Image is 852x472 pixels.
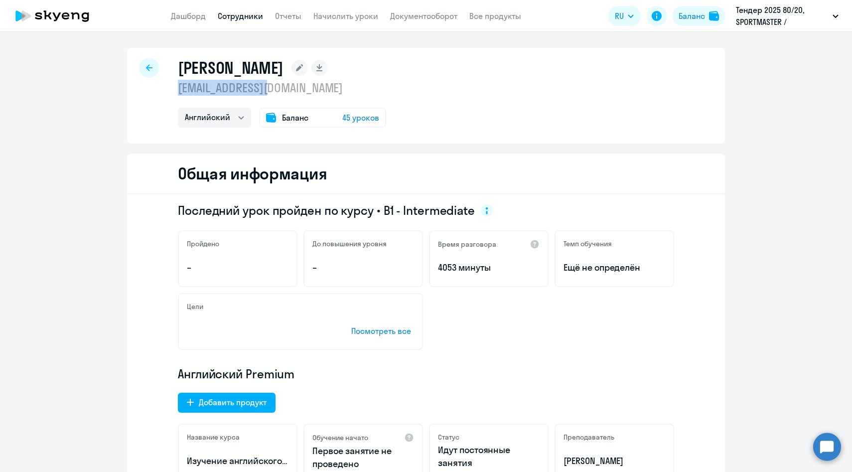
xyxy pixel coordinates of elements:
[469,11,521,21] a: Все продукты
[178,80,386,96] p: [EMAIL_ADDRESS][DOMAIN_NAME]
[342,112,379,124] span: 45 уроков
[438,444,540,470] p: Идут постоянные занятия
[564,261,665,274] span: Ещё не определён
[564,433,614,442] h5: Преподаватель
[171,11,206,21] a: Дашборд
[275,11,301,21] a: Отчеты
[178,58,284,78] h1: [PERSON_NAME]
[187,261,288,274] p: –
[709,11,719,21] img: balance
[187,455,288,468] p: Изучение английского языка для общих целей
[615,10,624,22] span: RU
[178,202,475,218] span: Последний урок пройден по курсу • B1 - Intermediate
[187,433,240,442] h5: Название курса
[564,239,612,248] h5: Темп обучения
[282,112,308,124] span: Баланс
[390,11,457,21] a: Документооборот
[679,10,705,22] div: Баланс
[218,11,263,21] a: Сотрудники
[736,4,829,28] p: Тендер 2025 80/20, SPORTMASTER / Спортмастер
[178,366,294,382] span: Английский Premium
[608,6,641,26] button: RU
[312,239,387,248] h5: До повышения уровня
[673,6,725,26] button: Балансbalance
[351,325,414,337] p: Посмотреть все
[731,4,844,28] button: Тендер 2025 80/20, SPORTMASTER / Спортмастер
[178,163,327,183] h2: Общая информация
[313,11,378,21] a: Начислить уроки
[438,433,459,442] h5: Статус
[312,445,414,471] p: Первое занятие не проведено
[187,302,203,311] h5: Цели
[438,240,496,249] h5: Время разговора
[312,261,414,274] p: –
[312,433,368,442] h5: Обучение начато
[199,396,267,408] div: Добавить продукт
[438,261,540,274] p: 4053 минуты
[178,393,276,413] button: Добавить продукт
[187,239,219,248] h5: Пройдено
[564,455,665,468] p: [PERSON_NAME]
